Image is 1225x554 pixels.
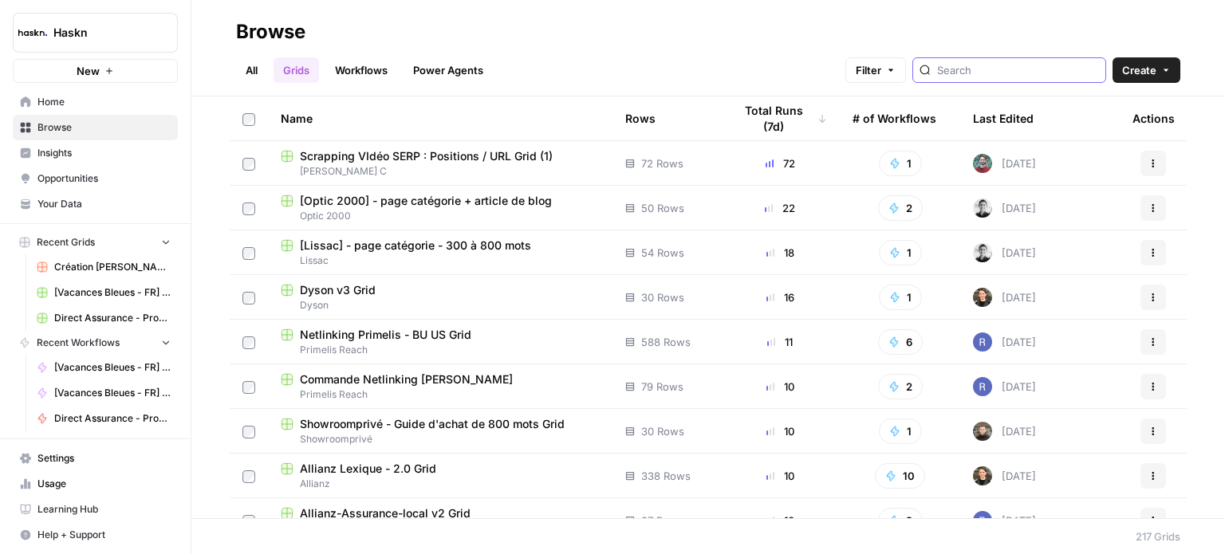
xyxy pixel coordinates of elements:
[13,191,178,217] a: Your Data
[641,513,683,528] span: 27 Rows
[1136,528,1180,544] div: 217 Grids
[30,380,178,406] a: [Vacances Bleues - FR] Pages refonte sites hôtels - [GEOGRAPHIC_DATA]
[281,164,600,179] span: [PERSON_NAME] C
[37,146,171,160] span: Insights
[973,511,1036,530] div: [DATE]
[973,243,1036,262] div: [DATE]
[37,171,171,186] span: Opportunities
[281,371,600,402] a: Commande Netlinking [PERSON_NAME]Primelis Reach
[879,285,922,310] button: 1
[625,96,656,140] div: Rows
[973,154,992,173] img: kh2zl9bepegbkudgc8udwrcnxcy3
[37,336,120,350] span: Recent Workflows
[13,59,178,83] button: New
[37,95,171,109] span: Home
[300,371,513,387] span: Commande Netlinking [PERSON_NAME]
[300,327,471,343] span: Netlinking Primelis - BU US Grid
[879,240,922,265] button: 1
[973,377,1036,396] div: [DATE]
[236,19,305,45] div: Browse
[733,289,827,305] div: 16
[973,422,1036,441] div: [DATE]
[733,96,827,140] div: Total Runs (7d)
[37,235,95,249] span: Recent Grids
[281,298,600,312] span: Dyson
[37,197,171,211] span: Your Data
[641,334,691,350] span: 588 Rows
[878,329,923,355] button: 6
[13,446,178,471] a: Settings
[973,198,992,218] img: 5iwot33yo0fowbxplqtedoh7j1jy
[1113,57,1180,83] button: Create
[13,13,178,53] button: Workspace: Haskn
[54,360,171,375] span: [Vacances Bleues - FR] Pages refonte sites hôtels - [GEOGRAPHIC_DATA]
[30,305,178,331] a: Direct Assurance - Prod [PERSON_NAME] (1)
[13,331,178,355] button: Recent Workflows
[281,477,600,491] span: Allianz
[973,288,992,307] img: uhgcgt6zpiex4psiaqgkk0ok3li6
[733,379,827,395] div: 10
[30,280,178,305] a: [Vacances Bleues - FR] Pages refonte sites hôtels - [GEOGRAPHIC_DATA] (Grid)
[325,57,397,83] a: Workflows
[281,432,600,446] span: Showroomprivé
[281,416,600,446] a: Showroomprivé - Guide d'achat de 800 mots GridShowroomprivé
[13,89,178,115] a: Home
[281,253,600,268] span: Lissac
[13,230,178,254] button: Recent Grids
[13,166,178,191] a: Opportunities
[973,96,1034,140] div: Last Edited
[37,120,171,135] span: Browse
[281,505,600,536] a: Allianz-Assurance-local v2 GridAllianz Projet Site Agent
[1122,62,1156,78] span: Create
[973,198,1036,218] div: [DATE]
[37,502,171,517] span: Learning Hub
[281,282,600,312] a: Dyson v3 GridDyson
[733,513,827,528] div: 10
[13,115,178,140] a: Browse
[879,418,922,444] button: 1
[30,406,178,431] a: Direct Assurance - Prod édito
[856,62,881,78] span: Filter
[733,200,827,216] div: 22
[641,200,684,216] span: 50 Rows
[54,311,171,325] span: Direct Assurance - Prod [PERSON_NAME] (1)
[973,154,1036,173] div: [DATE]
[300,461,436,477] span: Allianz Lexique - 2.0 Grid
[937,62,1099,78] input: Search
[733,245,827,261] div: 18
[300,416,565,432] span: Showroomprivé - Guide d'achat de 800 mots Grid
[641,379,683,395] span: 79 Rows
[973,511,992,530] img: u6bh93quptsxrgw026dpd851kwjs
[13,140,178,166] a: Insights
[973,332,992,352] img: gs70t5o4col5a58tzdw20s5t07fd
[53,25,150,41] span: Haskn
[281,148,600,179] a: Scrapping VIdéo SERP : Positions / URL Grid (1)[PERSON_NAME] C
[281,209,600,223] span: Optic 2000
[281,238,600,268] a: [Lissac] - page catégorie - 300 à 800 motsLissac
[641,245,684,261] span: 54 Rows
[30,254,178,280] a: Création [PERSON_NAME]
[973,377,992,396] img: gs70t5o4col5a58tzdw20s5t07fd
[281,387,600,402] span: Primelis Reach
[733,334,827,350] div: 11
[54,411,171,426] span: Direct Assurance - Prod édito
[845,57,906,83] button: Filter
[77,63,100,79] span: New
[973,466,1036,485] div: [DATE]
[973,288,1036,307] div: [DATE]
[281,343,600,357] span: Primelis Reach
[878,508,923,533] button: 2
[236,57,267,83] a: All
[281,96,600,140] div: Name
[281,327,600,357] a: Netlinking Primelis - BU US GridPrimelis Reach
[733,468,827,484] div: 10
[18,18,47,47] img: Haskn Logo
[973,243,992,262] img: 5iwot33yo0fowbxplqtedoh7j1jy
[54,285,171,300] span: [Vacances Bleues - FR] Pages refonte sites hôtels - [GEOGRAPHIC_DATA] (Grid)
[973,466,992,485] img: uhgcgt6zpiex4psiaqgkk0ok3li6
[54,386,171,400] span: [Vacances Bleues - FR] Pages refonte sites hôtels - [GEOGRAPHIC_DATA]
[300,148,553,164] span: Scrapping VIdéo SERP : Positions / URL Grid (1)
[281,461,600,491] a: Allianz Lexique - 2.0 GridAllianz
[1132,96,1175,140] div: Actions
[37,477,171,491] span: Usage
